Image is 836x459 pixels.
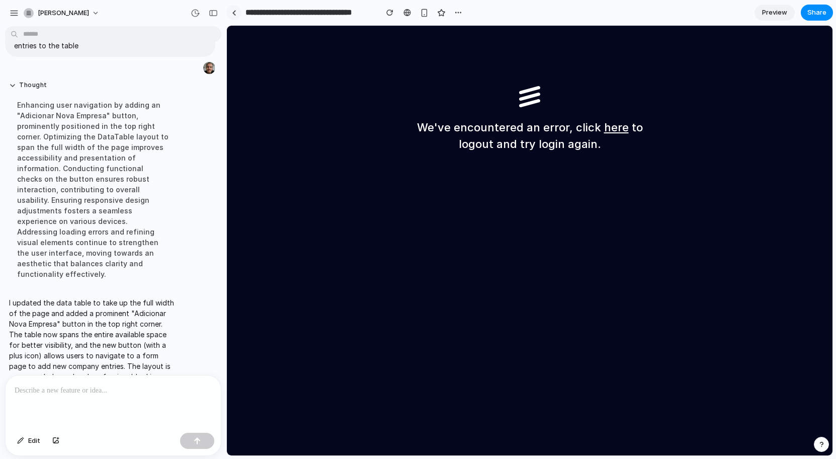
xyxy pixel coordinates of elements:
[377,95,402,108] a: here
[9,297,177,382] p: I updated the data table to take up the full width of the page and added a prominent "Adicionar N...
[38,8,89,18] span: [PERSON_NAME]
[12,433,45,449] button: Edit
[762,8,787,18] span: Preview
[801,5,833,21] button: Share
[807,8,826,18] span: Share
[9,94,177,285] div: Enhancing user navigation by adding an "Adicionar Nova Empresa" button, prominently positioned in...
[20,5,105,21] button: [PERSON_NAME]
[28,436,40,446] span: Edit
[182,94,424,127] h1: We've encountered an error, click to logout and try login again.
[755,5,795,21] a: Preview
